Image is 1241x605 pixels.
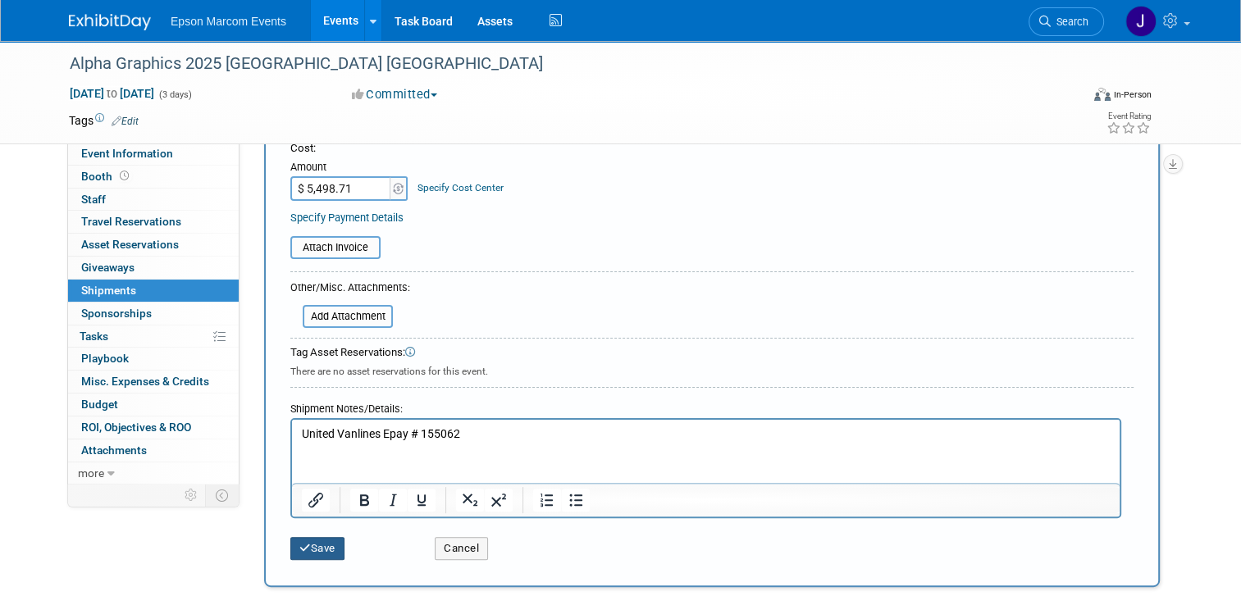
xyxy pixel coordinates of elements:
button: Committed [346,86,444,103]
a: Event Information [68,143,239,165]
button: Cancel [435,537,488,560]
div: In-Person [1113,89,1152,101]
a: Specify Cost Center [417,182,504,193]
button: Insert/edit link [302,489,330,512]
a: Booth [68,166,239,188]
a: Attachments [68,439,239,462]
a: more [68,462,239,484]
a: Edit [112,116,139,127]
span: Asset Reservations [81,238,179,251]
span: Travel Reservations [81,215,181,228]
a: Staff [68,189,239,211]
a: Travel Reservations [68,211,239,233]
div: Shipment Notes/Details: [290,394,1121,418]
td: Tags [69,112,139,129]
iframe: Rich Text Area [292,420,1120,483]
a: ROI, Objectives & ROO [68,416,239,439]
span: [DATE] [DATE] [69,86,155,101]
div: Event Rating [1106,112,1151,121]
span: Shipments [81,284,136,297]
a: Sponsorships [68,302,239,325]
button: Bullet list [562,489,590,512]
a: Specify Payment Details [290,212,404,224]
span: Budget [81,398,118,411]
a: Shipments [68,280,239,302]
span: Staff [81,193,106,206]
button: Numbered list [533,489,561,512]
span: ROI, Objectives & ROO [81,421,191,434]
div: Tag Asset Reservations: [290,345,1134,361]
span: Event Information [81,147,173,160]
div: Cost: [290,141,1134,157]
td: Toggle Event Tabs [206,484,240,506]
button: Italic [379,489,407,512]
span: Sponsorships [81,307,152,320]
div: Event Format [992,85,1152,110]
img: ExhibitDay [69,14,151,30]
a: Tasks [68,325,239,348]
img: Format-Inperson.png [1094,88,1111,101]
span: Giveaways [81,261,135,274]
span: Tasks [80,330,108,343]
button: Save [290,537,344,560]
span: Epson Marcom Events [171,15,286,28]
div: Other/Misc. Attachments: [290,280,410,299]
span: Attachments [81,444,147,457]
a: Search [1029,7,1104,36]
button: Underline [408,489,436,512]
div: Amount [290,160,409,176]
span: Booth [81,170,132,183]
td: Personalize Event Tab Strip [177,484,206,506]
a: Budget [68,393,239,416]
div: Alpha Graphics 2025 [GEOGRAPHIC_DATA] [GEOGRAPHIC_DATA] [64,49,1060,79]
button: Bold [350,489,378,512]
img: Jenny Gowers [1125,6,1157,37]
span: more [78,466,104,480]
span: Misc. Expenses & Credits [81,375,209,388]
a: Playbook [68,348,239,370]
a: Asset Reservations [68,234,239,256]
span: Booth not reserved yet [116,170,132,182]
span: Search [1051,16,1088,28]
button: Subscript [456,489,484,512]
span: to [104,87,120,100]
a: Misc. Expenses & Credits [68,371,239,393]
span: Playbook [81,352,129,365]
a: Giveaways [68,257,239,279]
span: (3 days) [157,89,192,100]
button: Superscript [485,489,513,512]
div: There are no asset reservations for this event. [290,361,1134,379]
